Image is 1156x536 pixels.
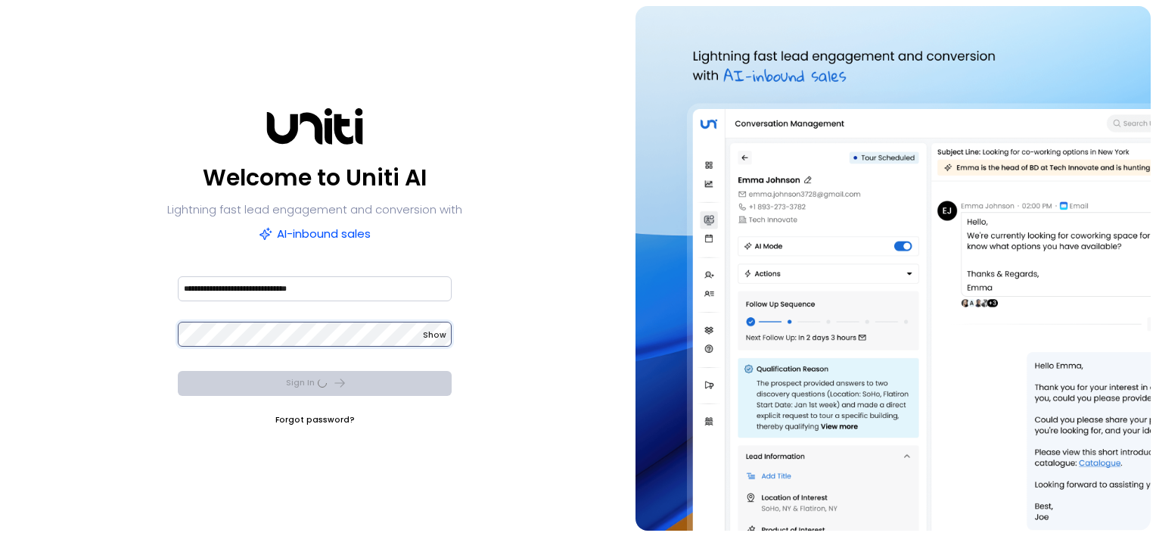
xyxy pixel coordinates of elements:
span: Show [423,329,446,341]
p: AI-inbound sales [259,223,371,245]
button: Show [423,328,446,343]
img: auth-hero.png [635,6,1151,531]
a: Forgot password? [275,413,355,428]
p: Lightning fast lead engagement and conversion with [167,199,462,220]
p: Welcome to Uniti AI [203,160,427,196]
